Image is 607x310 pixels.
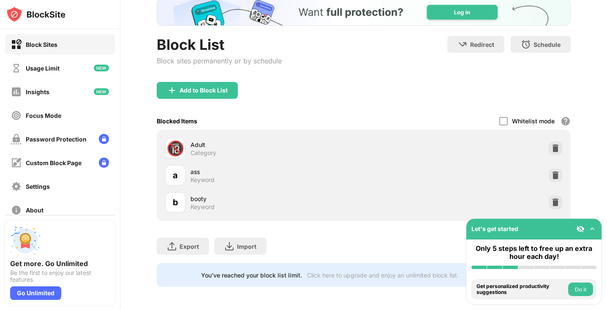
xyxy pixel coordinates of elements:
[10,259,110,268] div: Get more. Go Unlimited
[166,140,184,157] div: 🔞
[191,140,364,149] div: Adult
[191,203,215,211] div: Keyword
[534,41,561,48] div: Schedule
[26,112,61,119] div: Focus Mode
[10,286,61,300] div: Go Unlimited
[11,181,22,192] img: settings-off.svg
[191,176,215,184] div: Keyword
[11,134,22,144] img: password-protection-off.svg
[99,158,109,168] img: lock-menu.svg
[173,196,178,209] div: b
[26,159,82,166] div: Custom Block Page
[512,117,555,125] div: Whitelist mode
[588,225,596,233] img: omni-setup-toggle.svg
[191,167,364,176] div: ass
[191,194,364,203] div: booty
[94,65,109,71] img: new-icon.svg
[11,110,22,121] img: focus-off.svg
[99,134,109,144] img: lock-menu.svg
[471,245,596,261] div: Only 5 steps left to free up an extra hour each day!
[173,169,178,182] div: a
[11,39,22,50] img: block-on.svg
[11,87,22,97] img: insights-off.svg
[11,63,22,73] img: time-usage-off.svg
[11,205,22,215] img: about-off.svg
[10,226,41,256] img: push-unlimited.svg
[471,225,518,232] div: Let's get started
[10,269,110,283] div: Be the first to enjoy our latest features
[180,87,228,94] div: Add to Block List
[157,36,282,53] div: Block List
[201,272,302,279] div: You’ve reached your block list limit.
[157,57,282,65] div: Block sites permanently or by schedule
[576,225,585,233] img: eye-not-visible.svg
[568,283,593,296] button: Do it
[470,41,494,48] div: Redirect
[26,136,87,143] div: Password Protection
[307,272,459,279] div: Click here to upgrade and enjoy an unlimited block list.
[237,243,256,250] div: Import
[26,88,49,95] div: Insights
[26,41,57,48] div: Block Sites
[6,6,65,23] img: logo-blocksite.svg
[94,88,109,95] img: new-icon.svg
[180,243,199,250] div: Export
[26,65,60,72] div: Usage Limit
[476,283,566,296] div: Get personalized productivity suggestions
[191,149,216,157] div: Category
[157,117,197,125] div: Blocked Items
[26,183,50,190] div: Settings
[11,158,22,168] img: customize-block-page-off.svg
[26,207,44,214] div: About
